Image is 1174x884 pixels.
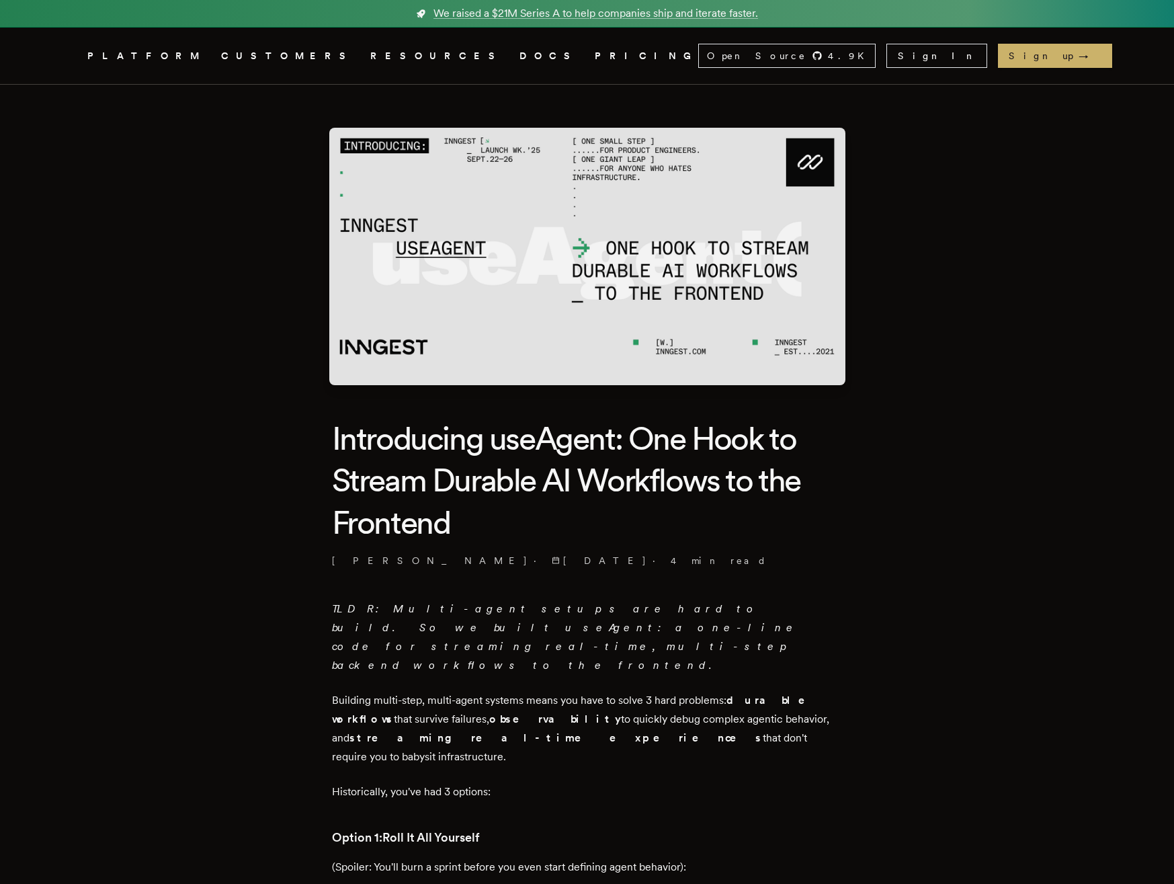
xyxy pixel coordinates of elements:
[332,417,843,543] h1: Introducing useAgent: One Hook to Stream Durable AI Workflows to the Frontend
[332,554,528,567] a: [PERSON_NAME]
[707,49,806,63] span: Open Source
[552,554,647,567] span: [DATE]
[329,128,845,385] img: Featured image for Introducing useAgent: One Hook to Stream Durable AI Workflows to the Frontend ...
[332,828,843,847] h3: Option 1:
[433,5,758,22] span: We raised a $21M Series A to help companies ship and iterate faster.
[828,49,872,63] span: 4.9 K
[332,858,843,877] p: (Spoiler: You'll burn a sprint before you even start defining agent behavior):
[370,48,503,65] button: RESOURCES
[332,602,799,672] em: TLDR: Multi-agent setups are hard to build. So we built useAgent: a one-line code for streaming r...
[998,44,1112,68] a: Sign up
[87,48,205,65] button: PLATFORM
[382,830,480,844] strong: Roll It All Yourself
[595,48,698,65] a: PRICING
[489,713,621,725] strong: observability
[221,48,354,65] a: CUSTOMERS
[332,554,843,567] p: · ·
[332,691,843,766] p: Building multi-step, multi-agent systems means you have to solve 3 hard problems: that survive fa...
[886,44,987,68] a: Sign In
[671,554,767,567] span: 4 min read
[349,731,763,744] strong: streaming real-time experiences
[519,48,579,65] a: DOCS
[50,28,1125,84] nav: Global
[332,782,843,801] p: Historically, you've had 3 options:
[1079,49,1101,63] span: →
